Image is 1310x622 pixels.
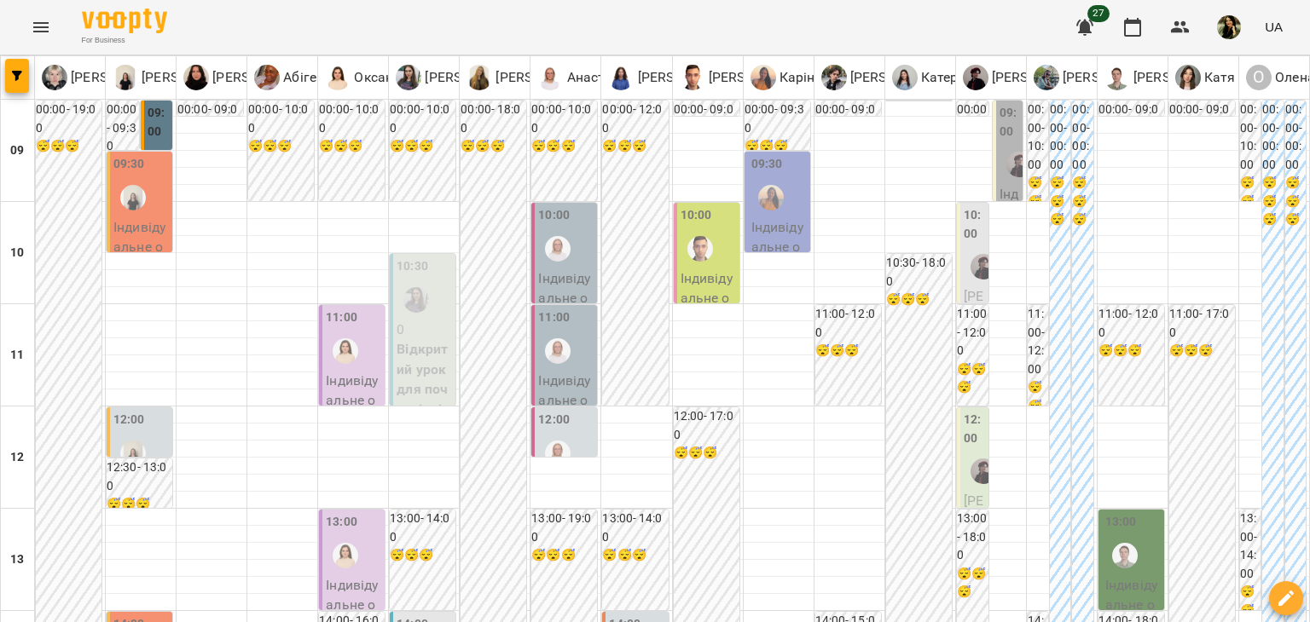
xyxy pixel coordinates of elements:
[10,141,24,160] h6: 09
[36,137,101,156] h6: 😴😴😴
[602,510,668,546] h6: 13:00 - 14:00
[674,407,739,444] h6: 12:00 - 17:00
[319,101,385,137] h6: 00:00 - 10:00
[608,65,740,90] div: Даніела
[964,492,984,609] span: [PERSON_NAME]
[1028,174,1048,229] h6: 😴😴😴
[42,65,174,90] a: Є [PERSON_NAME]
[421,67,528,88] p: [PERSON_NAME]
[674,444,739,463] h6: 😴😴😴
[107,495,172,514] h6: 😴😴😴
[42,65,174,90] div: Єлизавета
[1258,11,1290,43] button: UA
[467,65,599,90] div: Марина
[537,65,630,90] a: А Анастасія
[892,65,982,90] div: Катерина
[280,67,332,88] p: Абігейл
[538,206,570,225] label: 10:00
[254,65,332,90] div: Абігейл
[538,371,594,532] p: Індивідуальне онлайн заняття 50 хв рівні В2+ - [PERSON_NAME]
[821,65,954,90] div: Микита
[461,137,526,156] h6: 😴😴😴
[957,565,988,602] h6: 😴😴😴
[1169,342,1235,360] h6: 😴😴😴
[42,65,67,90] img: Є
[1028,101,1048,174] h6: 00:00 - 10:00
[1217,15,1241,39] img: 5ccaf96a72ceb4fb7565109469418b56.jpg
[248,137,314,156] h6: 😴😴😴
[1130,67,1237,88] p: [PERSON_NAME]
[1265,18,1283,36] span: UA
[325,65,351,90] img: О
[988,67,1095,88] p: [PERSON_NAME]
[467,65,492,90] img: М
[751,65,823,90] a: К Каріна
[1175,65,1236,90] a: К Катя
[461,101,526,137] h6: 00:00 - 18:00
[531,546,597,565] h6: 😴😴😴
[758,185,784,210] img: Каріна
[538,411,570,429] label: 12:00
[113,217,169,438] p: Індивідуальне онлайн заняття 50 хв рівні В2+ - SENIOR TEACHER - [PERSON_NAME]
[10,550,24,569] h6: 13
[107,101,139,156] h6: 00:00 - 09:30
[1285,174,1306,229] h6: 😴😴😴
[138,67,245,88] p: [PERSON_NAME]
[396,65,528,90] div: Юлія
[681,206,712,225] label: 10:00
[745,101,810,137] h6: 00:00 - 09:30
[545,338,571,364] img: Анастасія
[1087,5,1110,22] span: 27
[815,101,881,137] h6: 00:00 - 09:00
[209,67,316,88] p: [PERSON_NAME]
[957,101,988,156] h6: 00:00 - 09:00
[1028,378,1048,434] h6: 😴😴😴
[113,411,145,429] label: 12:00
[545,236,571,262] div: Анастасія
[545,441,571,466] div: Анастасія
[1104,65,1237,90] a: А [PERSON_NAME]
[1246,65,1272,90] div: О
[1098,101,1164,137] h6: 00:00 - 09:00
[183,65,209,90] img: О
[183,65,316,90] div: Олександра
[1175,65,1201,90] img: К
[390,101,455,137] h6: 00:00 - 10:00
[254,65,332,90] a: А Абігейл
[971,254,996,279] img: Аліса
[602,137,668,156] h6: 😴😴😴
[1059,67,1166,88] p: [PERSON_NAME]
[1072,101,1093,174] h6: 00:00 - 00:00
[1098,342,1164,360] h6: 😴😴😴
[751,65,823,90] div: Каріна
[964,288,984,405] span: [PERSON_NAME]
[10,448,24,467] h6: 12
[957,360,988,397] h6: 😴😴😴
[254,65,280,90] img: А
[325,65,401,90] a: О Оксана
[957,305,988,360] h6: 11:00 - 12:00
[608,65,634,90] img: Д
[1240,174,1261,229] h6: 😴😴😴
[120,441,146,466] div: Жюлі
[538,268,594,429] p: Індивідуальне онлайн заняття 50 хв рівні В2+ - [PERSON_NAME]
[680,65,812,90] div: Михайло
[1169,101,1235,137] h6: 00:00 - 09:00
[397,320,452,340] p: 0
[963,65,1095,90] div: Аліса
[351,67,401,88] p: Оксана
[531,101,597,137] h6: 00:00 - 10:00
[705,67,812,88] p: [PERSON_NAME]
[1050,101,1070,174] h6: 00:00 - 00:00
[537,65,563,90] img: А
[1112,543,1138,568] img: Андрій
[10,346,24,365] h6: 11
[248,101,314,137] h6: 00:00 - 10:00
[396,65,528,90] a: Ю [PERSON_NAME]
[531,510,597,546] h6: 13:00 - 19:00
[67,67,174,88] p: [PERSON_NAME]
[107,458,172,495] h6: 12:30 - 13:00
[397,339,452,419] p: Відкритий урок для початківців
